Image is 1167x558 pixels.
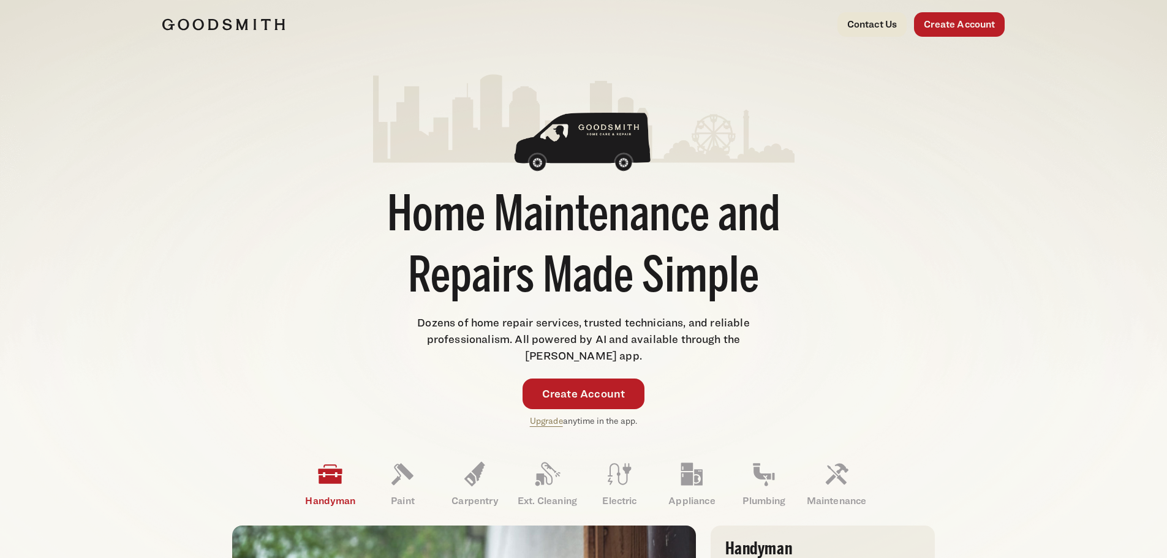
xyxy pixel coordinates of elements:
a: Appliance [655,452,728,516]
p: Appliance [655,494,728,508]
a: Handyman [294,452,366,516]
p: anytime in the app. [530,414,638,428]
img: Goodsmith [162,18,285,31]
a: Maintenance [800,452,872,516]
h3: Handyman [725,540,920,557]
a: Upgrade [530,415,563,426]
a: Contact Us [837,12,907,37]
a: Create Account [523,379,645,409]
a: Ext. Cleaning [511,452,583,516]
a: Carpentry [439,452,511,516]
a: Electric [583,452,655,516]
p: Handyman [294,494,366,508]
span: Dozens of home repair services, trusted technicians, and reliable professionalism. All powered by... [417,316,749,362]
p: Carpentry [439,494,511,508]
h1: Home Maintenance and Repairs Made Simple [373,187,795,309]
a: Paint [366,452,439,516]
a: Create Account [914,12,1005,37]
p: Maintenance [800,494,872,508]
a: Plumbing [728,452,800,516]
p: Electric [583,494,655,508]
p: Paint [366,494,439,508]
p: Ext. Cleaning [511,494,583,508]
p: Plumbing [728,494,800,508]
